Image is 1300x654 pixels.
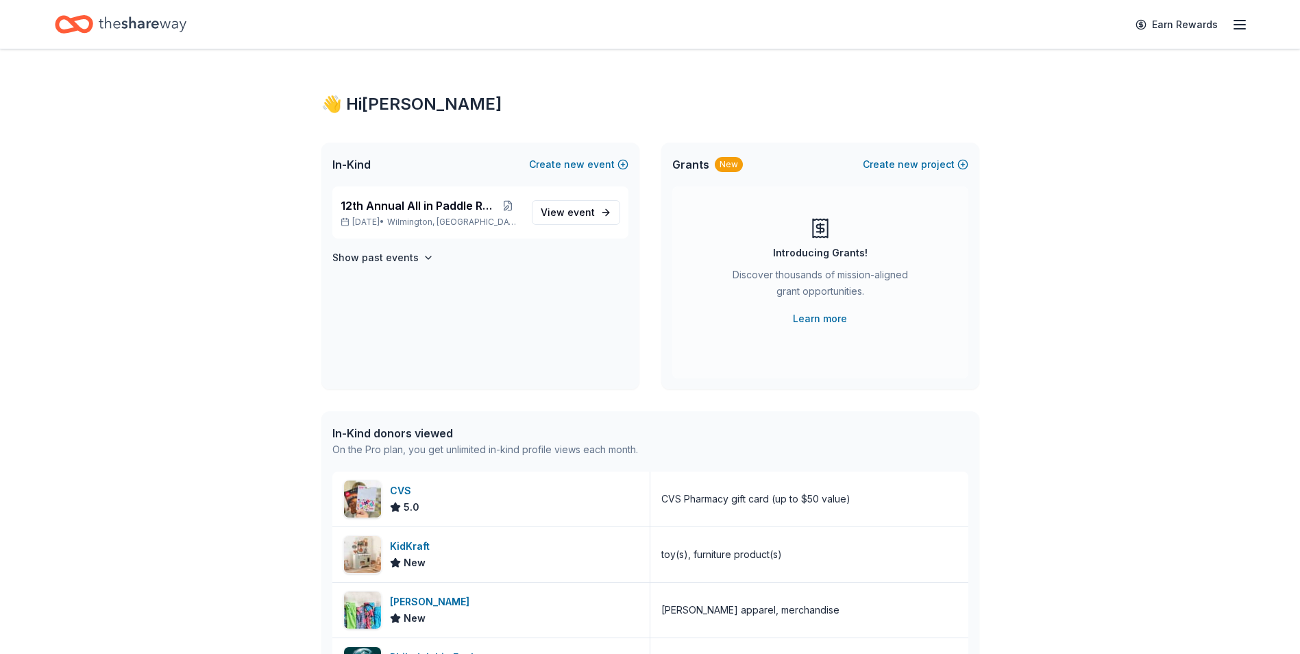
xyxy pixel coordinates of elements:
[387,217,520,228] span: Wilmington, [GEOGRAPHIC_DATA]
[661,602,839,618] div: [PERSON_NAME] apparel, merchandise
[344,536,381,573] img: Image for KidKraft
[332,441,638,458] div: On the Pro plan, you get unlimited in-kind profile views each month.
[672,156,709,173] span: Grants
[332,250,419,266] h4: Show past events
[715,157,743,172] div: New
[390,483,419,499] div: CVS
[344,592,381,629] img: Image for Vineyard Vines
[341,217,521,228] p: [DATE] •
[661,491,850,507] div: CVS Pharmacy gift card (up to $50 value)
[1127,12,1226,37] a: Earn Rewards
[404,499,419,516] span: 5.0
[321,93,979,115] div: 👋 Hi [PERSON_NAME]
[727,267,913,305] div: Discover thousands of mission-aligned grant opportunities.
[55,8,186,40] a: Home
[793,311,847,327] a: Learn more
[661,546,782,563] div: toy(s), furniture product(s)
[390,594,475,610] div: [PERSON_NAME]
[344,481,381,518] img: Image for CVS
[773,245,868,261] div: Introducing Grants!
[404,555,426,571] span: New
[564,156,585,173] span: new
[341,197,495,214] span: 12th Annual All in Paddle Raffle
[567,206,595,218] span: event
[532,200,620,225] a: View event
[404,610,426,627] span: New
[332,156,371,173] span: In-Kind
[541,204,595,221] span: View
[332,425,638,441] div: In-Kind donors viewed
[898,156,918,173] span: new
[863,156,968,173] button: Createnewproject
[390,538,435,555] div: KidKraft
[529,156,628,173] button: Createnewevent
[332,250,434,266] button: Show past events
